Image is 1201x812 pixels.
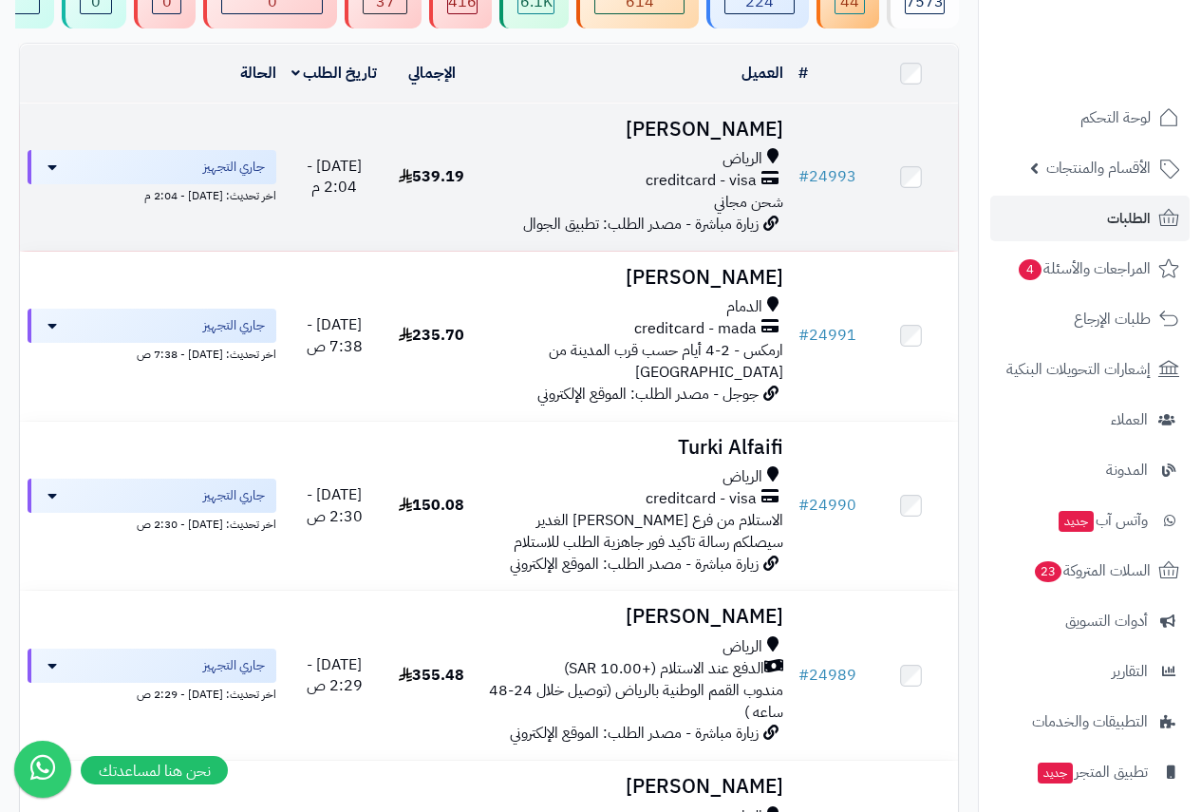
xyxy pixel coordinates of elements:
[798,165,809,188] span: #
[798,324,809,347] span: #
[1032,708,1148,735] span: التطبيقات والخدمات
[990,749,1190,795] a: تطبيق المتجرجديد
[291,62,378,85] a: تاريخ الطلب
[990,347,1190,392] a: إشعارات التحويلات البنكية
[798,494,856,517] a: #24990
[990,498,1190,543] a: وآتس آبجديد
[1074,306,1151,332] span: طلبات الإرجاع
[1106,457,1148,483] span: المدونة
[514,509,783,554] span: الاستلام من فرع [PERSON_NAME] الغدير سيصلكم رسالة تاكيد فور جاهزية الطلب للاستلام
[726,296,762,318] span: الدمام
[1111,406,1148,433] span: العملاء
[634,318,757,340] span: creditcard - mada
[798,664,856,687] a: #24989
[1046,155,1151,181] span: الأقسام والمنتجات
[486,119,783,141] h3: [PERSON_NAME]
[1057,507,1148,534] span: وآتس آب
[1072,53,1183,93] img: logo-2.png
[798,664,809,687] span: #
[486,437,783,459] h3: Turki Alfaifi
[28,184,276,204] div: اخر تحديث: [DATE] - 2:04 م
[1036,759,1148,785] span: تطبيق المتجر
[486,606,783,628] h3: [PERSON_NAME]
[408,62,456,85] a: الإجمالي
[489,679,783,724] span: مندوب القمم الوطنية بالرياض (توصيل خلال 24-48 ساعه )
[722,636,762,658] span: الرياض
[399,165,464,188] span: 539.19
[1006,356,1151,383] span: إشعارات التحويلات البنكية
[523,213,759,236] span: زيارة مباشرة - مصدر الطلب: تطبيق الجوال
[990,296,1190,342] a: طلبات الإرجاع
[722,466,762,488] span: الرياض
[798,324,856,347] a: #24991
[510,553,759,576] span: زيارة مباشرة - مصدر الطلب: الموقع الإلكتروني
[510,722,759,745] span: زيارة مباشرة - مصدر الطلب: الموقع الإلكتروني
[203,486,265,505] span: جاري التجهيز
[646,488,757,510] span: creditcard - visa
[1080,104,1151,131] span: لوحة التحكم
[537,383,759,406] span: جوجل - مصدر الطلب: الموقع الإلكتروني
[1112,658,1148,685] span: التقارير
[307,653,363,698] span: [DATE] - 2:29 ص
[741,62,783,85] a: العميل
[1038,763,1073,784] span: جديد
[28,683,276,703] div: اخر تحديث: [DATE] - 2:29 ص
[990,598,1190,644] a: أدوات التسويق
[1033,557,1151,584] span: السلات المتروكة
[307,483,363,528] span: [DATE] - 2:30 ص
[798,62,808,85] a: #
[990,649,1190,694] a: التقارير
[1107,205,1151,232] span: الطلبات
[203,316,265,335] span: جاري التجهيز
[486,776,783,798] h3: [PERSON_NAME]
[307,155,362,199] span: [DATE] - 2:04 م
[399,324,464,347] span: 235.70
[1059,511,1094,532] span: جديد
[307,313,363,358] span: [DATE] - 7:38 ص
[1065,608,1148,634] span: أدوات التسويق
[399,494,464,517] span: 150.08
[990,548,1190,594] a: السلات المتروكة23
[486,267,783,289] h3: [PERSON_NAME]
[990,447,1190,493] a: المدونة
[203,158,265,177] span: جاري التجهيز
[714,191,783,214] span: شحن مجاني
[990,699,1190,745] a: التطبيقات والخدمات
[990,246,1190,292] a: المراجعات والأسئلة4
[240,62,276,85] a: الحالة
[1035,561,1061,582] span: 23
[798,165,856,188] a: #24993
[798,494,809,517] span: #
[990,95,1190,141] a: لوحة التحكم
[990,397,1190,443] a: العملاء
[399,664,464,687] span: 355.48
[564,658,764,680] span: الدفع عند الاستلام (+10.00 SAR)
[1017,255,1151,282] span: المراجعات والأسئلة
[203,656,265,675] span: جاري التجهيز
[549,339,783,384] span: ارمكس - 2-4 أيام حسب قرب المدينة من [GEOGRAPHIC_DATA]
[28,513,276,533] div: اخر تحديث: [DATE] - 2:30 ص
[646,170,757,192] span: creditcard - visa
[1019,259,1041,280] span: 4
[722,148,762,170] span: الرياض
[990,196,1190,241] a: الطلبات
[28,343,276,363] div: اخر تحديث: [DATE] - 7:38 ص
